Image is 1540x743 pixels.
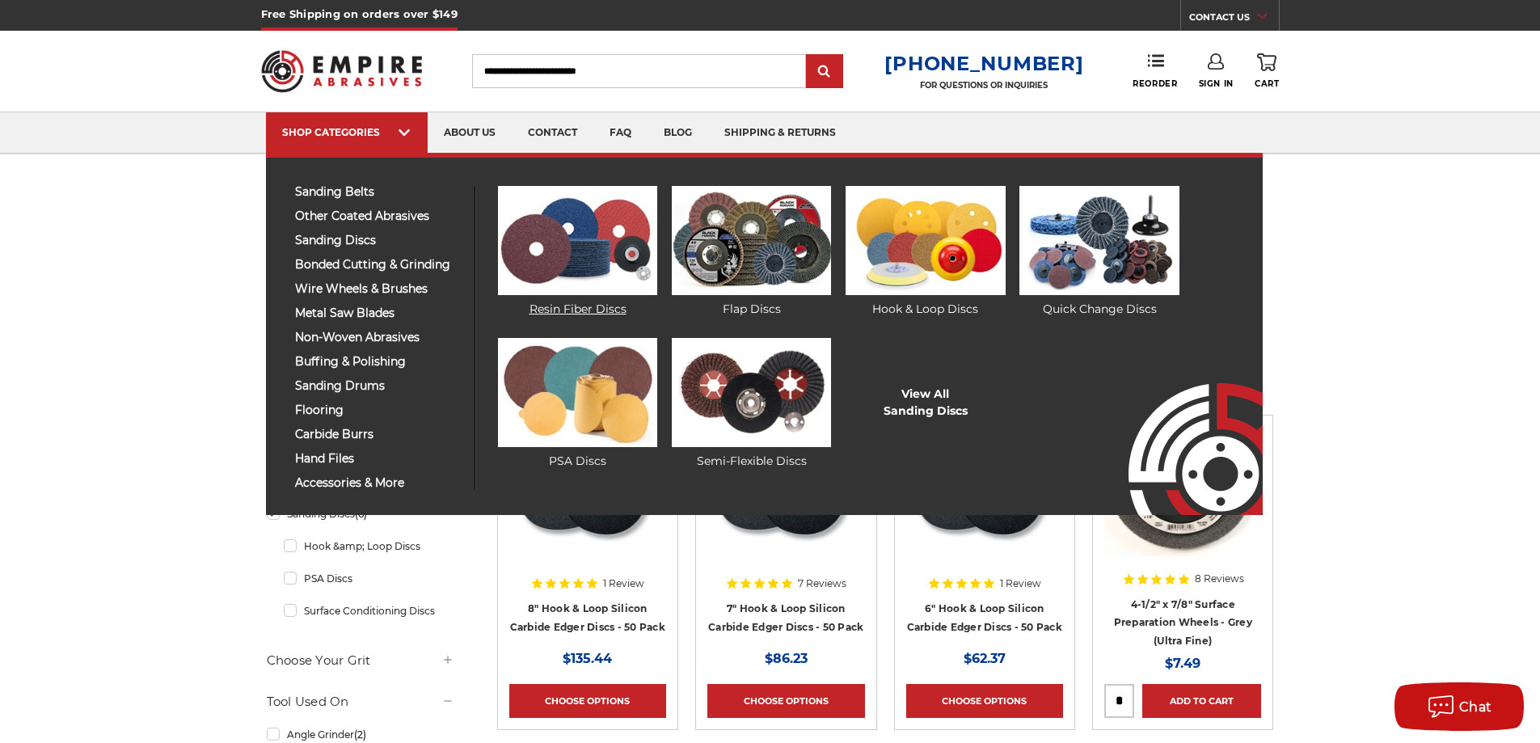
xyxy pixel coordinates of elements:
a: Gray Surface Prep Disc [1104,427,1261,634]
span: bonded cutting & grinding [295,259,462,271]
a: Choose Options [509,684,666,718]
input: Submit [808,56,841,88]
button: Chat [1394,682,1524,731]
h5: Choose Your Grit [267,651,454,670]
a: Choose Options [707,684,864,718]
img: Flap Discs [672,186,831,295]
span: accessories & more [295,477,462,489]
a: blog [648,112,708,154]
a: Add to Cart [1142,684,1261,718]
img: Empire Abrasives [261,40,423,103]
a: shipping & returns [708,112,852,154]
img: PSA Discs [498,338,657,447]
img: Hook & Loop Discs [846,186,1005,295]
a: Choose Options [906,684,1063,718]
a: Hook & Loop Discs [846,186,1005,318]
span: $86.23 [765,651,808,666]
span: wire wheels & brushes [295,283,462,295]
span: metal saw blades [295,307,462,319]
a: faq [593,112,648,154]
span: $62.37 [964,651,1006,666]
a: Silicon Carbide 7" Hook & Loop Edger Discs [707,427,864,634]
a: Silicon Carbide 6" Hook & Loop Edger Discs [906,427,1063,634]
img: Quick Change Discs [1019,186,1179,295]
span: other coated abrasives [295,210,462,222]
a: Hook &amp; Loop Discs [284,532,454,560]
span: hand files [295,453,462,465]
a: View AllSanding Discs [884,386,968,420]
a: CONTACT US [1189,8,1279,31]
img: Resin Fiber Discs [498,186,657,295]
span: Cart [1255,78,1279,89]
a: Resin Fiber Discs [498,186,657,318]
p: FOR QUESTIONS OR INQUIRIES [884,80,1083,91]
a: Semi-Flexible Discs [672,338,831,470]
span: sanding discs [295,234,462,247]
a: Quick Change Discs [1019,186,1179,318]
span: (2) [354,728,366,741]
a: Surface Conditioning Discs [284,597,454,625]
span: (6) [355,508,367,520]
span: $7.49 [1165,656,1200,671]
a: Cart [1255,53,1279,89]
span: flooring [295,404,462,416]
img: Empire Abrasives Logo Image [1099,336,1263,515]
span: Reorder [1133,78,1177,89]
a: contact [512,112,593,154]
a: PSA Discs [498,338,657,470]
span: sanding belts [295,186,462,198]
a: [PHONE_NUMBER] [884,52,1083,75]
span: carbide burrs [295,428,462,441]
span: buffing & polishing [295,356,462,368]
a: Flap Discs [672,186,831,318]
span: $135.44 [563,651,612,666]
a: about us [428,112,512,154]
div: SHOP CATEGORIES [282,126,411,138]
a: PSA Discs [284,564,454,593]
a: Reorder [1133,53,1177,88]
h5: Tool Used On [267,692,454,711]
span: Sign In [1199,78,1234,89]
a: Silicon Carbide 8" Hook & Loop Edger Discs [509,427,666,634]
img: Semi-Flexible Discs [672,338,831,447]
span: Chat [1459,699,1492,715]
span: sanding drums [295,380,462,392]
a: 4-1/2" x 7/8" Surface Preparation Wheels - Grey (Ultra Fine) [1114,598,1252,647]
span: non-woven abrasives [295,331,462,344]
